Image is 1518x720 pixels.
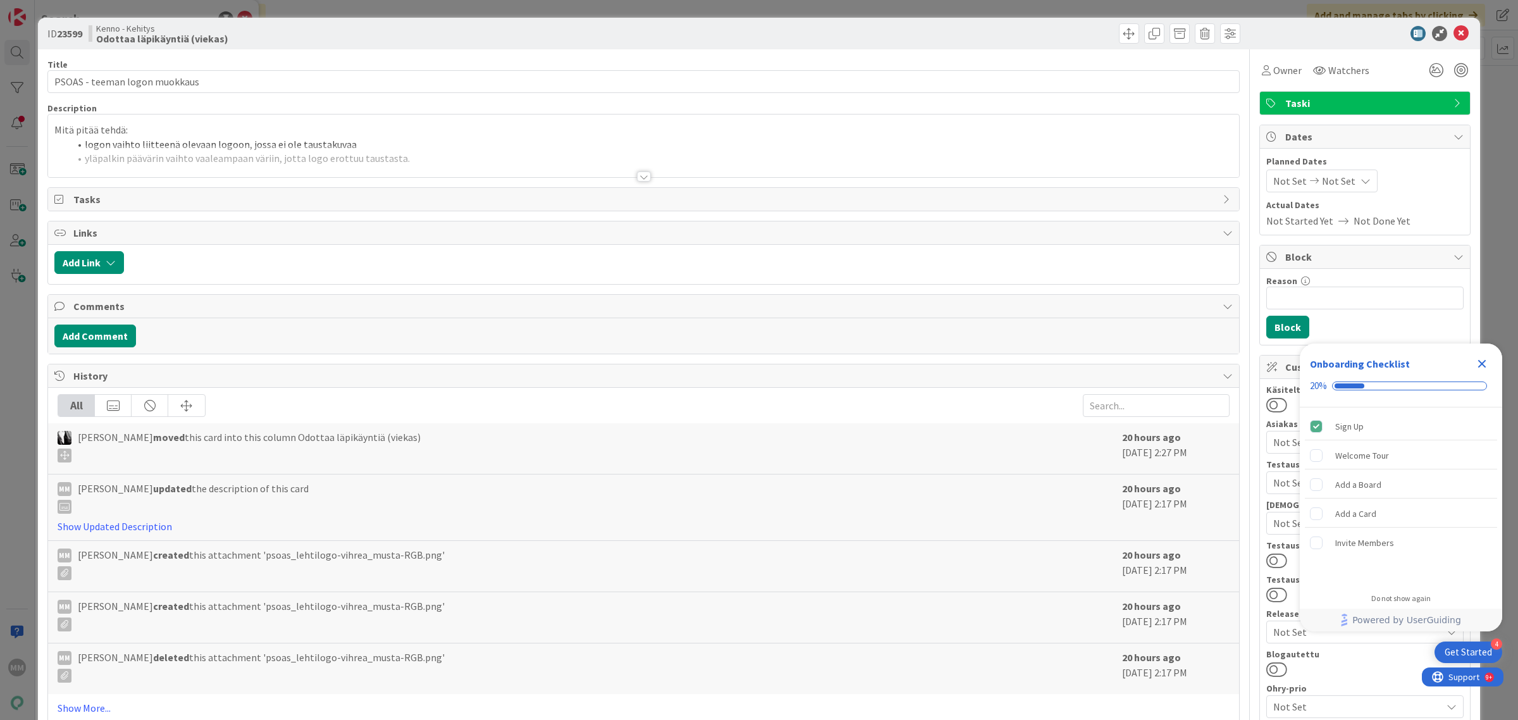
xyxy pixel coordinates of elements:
input: Search... [1083,394,1230,417]
span: [PERSON_NAME] this attachment 'psoas_lehtilogo-vihrea_musta-RGB.png' [78,599,445,631]
b: Odottaa läpikäyntiä (viekas) [96,34,228,44]
span: [PERSON_NAME] this attachment 'psoas_lehtilogo-vihrea_musta-RGB.png' [78,547,445,580]
button: Add Link [54,251,124,274]
b: deleted [153,651,189,664]
span: Not Done Yet [1354,213,1410,228]
b: 20 hours ago [1122,651,1181,664]
div: 9+ [64,5,70,15]
div: Add a Card [1335,506,1376,521]
span: Watchers [1328,63,1369,78]
span: [PERSON_NAME] this card into this column Odottaa läpikäyntiä (viekas) [78,430,421,462]
div: Sign Up [1335,419,1364,434]
span: History [73,368,1216,383]
a: Show More... [58,700,1230,716]
div: [DATE] 2:17 PM [1122,547,1230,585]
b: 20 hours ago [1122,431,1181,444]
div: [DATE] 2:17 PM [1122,599,1230,636]
div: All [58,395,95,416]
span: Dates [1285,129,1447,144]
div: Testaustiimi kurkkaa [1266,575,1464,584]
div: Testaus [1266,460,1464,469]
span: Comments [73,299,1216,314]
div: [DEMOGRAPHIC_DATA] [1266,500,1464,509]
span: Not Started Yet [1266,213,1333,228]
div: Asiakas [1266,419,1464,428]
span: Not Set [1273,698,1435,716]
div: MM [58,651,71,665]
b: 20 hours ago [1122,600,1181,612]
div: Checklist items [1300,407,1502,585]
a: Powered by UserGuiding [1306,609,1496,631]
span: Owner [1273,63,1302,78]
b: moved [153,431,185,444]
div: Open Get Started checklist, remaining modules: 4 [1435,642,1502,663]
b: 23599 [57,27,82,40]
span: Custom Fields [1285,359,1447,375]
div: Add a Board [1335,477,1381,492]
span: Description [47,102,97,114]
div: Welcome Tour [1335,448,1389,463]
span: Not Set [1273,435,1441,450]
span: [PERSON_NAME] the description of this card [78,481,309,514]
b: updated [153,482,192,495]
span: Actual Dates [1266,199,1464,212]
div: MM [58,549,71,562]
div: Testaus: Käsitelty [1266,541,1464,550]
a: Show Updated Description [58,520,172,533]
div: Do not show again [1371,593,1431,604]
div: Close Checklist [1472,354,1492,374]
span: Not Set [1322,173,1355,189]
div: Add a Card is incomplete. [1305,500,1497,528]
div: Invite Members is incomplete. [1305,529,1497,557]
input: type card name here... [47,70,1240,93]
span: ID [47,26,82,41]
span: Not Set [1273,173,1307,189]
div: Sign Up is complete. [1305,413,1497,440]
div: MM [58,600,71,614]
span: Taski [1285,96,1447,111]
span: Not Set [1273,624,1441,640]
div: 20% [1310,380,1327,392]
span: Not Set [1273,475,1441,490]
span: Block [1285,249,1447,264]
div: Käsitelty suunnittelussa [1266,385,1464,394]
div: [DATE] 2:27 PM [1122,430,1230,468]
b: 20 hours ago [1122,549,1181,561]
div: Welcome Tour is incomplete. [1305,442,1497,469]
p: Mitä pitää tehdä: [54,123,1233,137]
div: Get Started [1445,646,1492,659]
img: KV [58,431,71,445]
span: Not Set [1273,516,1441,531]
label: Title [47,59,68,70]
span: Tasks [73,192,1216,207]
b: created [153,549,189,561]
div: Add a Board is incomplete. [1305,471,1497,499]
span: [PERSON_NAME] this attachment 'psoas_lehtilogo-vihrea_musta-RGB.png' [78,650,445,683]
div: MM [58,482,71,496]
div: [DATE] 2:17 PM [1122,650,1230,688]
div: Release [1266,609,1464,618]
div: Ohry-prio [1266,684,1464,693]
span: Support [27,2,58,17]
button: Block [1266,316,1309,338]
div: Checklist Container [1300,344,1502,631]
div: 4 [1491,638,1502,650]
li: logon vaihto liitteenä olevaan logoon, jossa ei ole taustakuvaa [70,137,1233,152]
span: Kenno - Kehitys [96,23,228,34]
label: Reason [1266,275,1297,287]
div: Footer [1300,609,1502,631]
button: Add Comment [54,325,136,347]
div: Onboarding Checklist [1310,356,1410,371]
div: Blogautettu [1266,650,1464,659]
div: Checklist progress: 20% [1310,380,1492,392]
span: Powered by UserGuiding [1352,612,1461,628]
b: created [153,600,189,612]
div: [DATE] 2:17 PM [1122,481,1230,534]
span: Planned Dates [1266,155,1464,168]
b: 20 hours ago [1122,482,1181,495]
span: Links [73,225,1216,240]
div: Invite Members [1335,535,1394,550]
